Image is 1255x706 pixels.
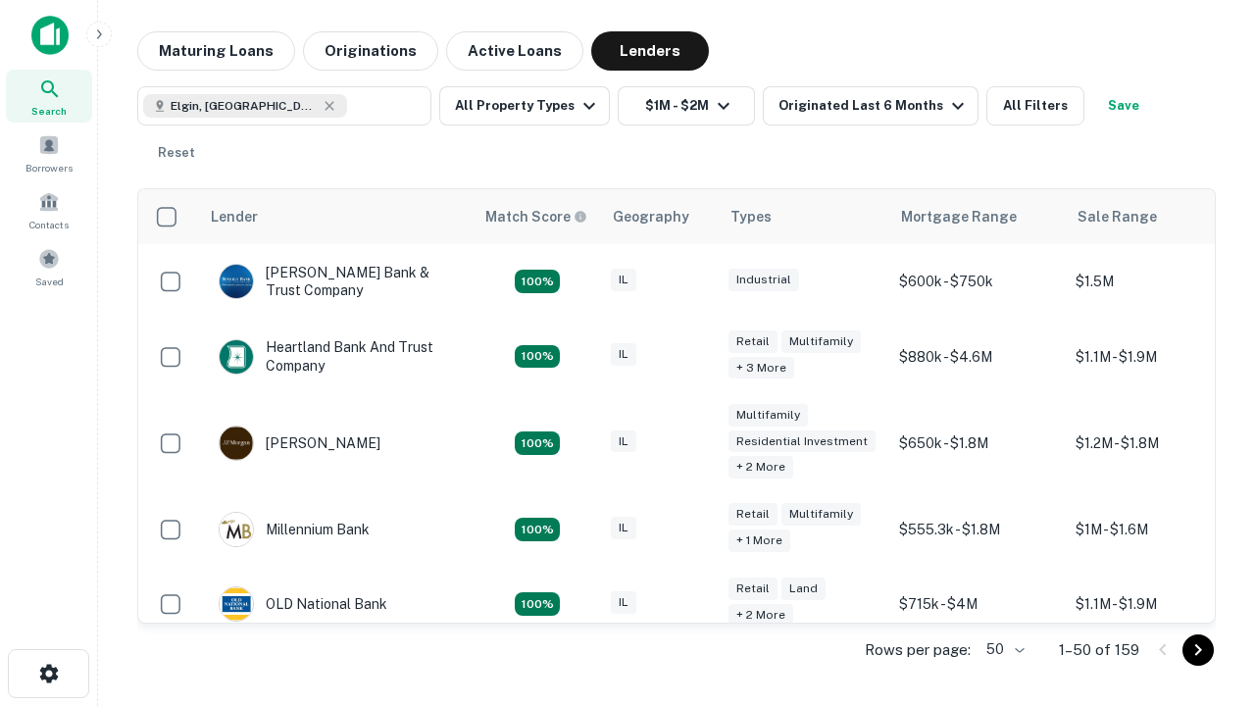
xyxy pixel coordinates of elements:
button: Active Loans [446,31,583,71]
button: $1M - $2M [618,86,755,126]
button: Originated Last 6 Months [763,86,979,126]
a: Saved [6,240,92,293]
div: Industrial [728,269,799,291]
div: [PERSON_NAME] Bank & Trust Company [219,264,454,299]
td: $1.1M - $1.9M [1066,319,1242,393]
div: Matching Properties: 28, hasApolloMatch: undefined [515,270,560,293]
button: All Filters [986,86,1084,126]
img: picture [220,587,253,621]
td: $1.2M - $1.8M [1066,394,1242,493]
button: All Property Types [439,86,610,126]
div: Heartland Bank And Trust Company [219,338,454,374]
button: Go to next page [1182,634,1214,666]
span: Elgin, [GEOGRAPHIC_DATA], [GEOGRAPHIC_DATA] [171,97,318,115]
button: Save your search to get updates of matches that match your search criteria. [1092,86,1155,126]
div: IL [611,430,636,453]
p: Rows per page: [865,638,971,662]
td: $555.3k - $1.8M [889,492,1066,567]
img: picture [220,265,253,298]
img: picture [220,340,253,374]
a: Contacts [6,183,92,236]
th: Sale Range [1066,189,1242,244]
img: picture [220,427,253,460]
div: IL [611,517,636,539]
div: Matching Properties: 20, hasApolloMatch: undefined [515,345,560,369]
div: + 2 more [728,456,793,479]
div: Matching Properties: 16, hasApolloMatch: undefined [515,518,560,541]
span: Borrowers [25,160,73,176]
div: Geography [613,205,689,228]
div: + 2 more [728,604,793,627]
button: Originations [303,31,438,71]
div: Capitalize uses an advanced AI algorithm to match your search with the best lender. The match sco... [485,206,587,227]
iframe: Chat Widget [1157,549,1255,643]
div: [PERSON_NAME] [219,426,380,461]
a: Search [6,70,92,123]
td: $600k - $750k [889,244,1066,319]
td: $1M - $1.6M [1066,492,1242,567]
div: IL [611,269,636,291]
td: $1.5M [1066,244,1242,319]
div: Retail [728,578,778,600]
div: + 3 more [728,357,794,379]
div: Mortgage Range [901,205,1017,228]
th: Mortgage Range [889,189,1066,244]
div: Originated Last 6 Months [778,94,970,118]
button: Reset [145,133,208,173]
div: Residential Investment [728,430,876,453]
th: Geography [601,189,719,244]
div: Multifamily [781,503,861,526]
span: Saved [35,274,64,289]
div: IL [611,343,636,366]
p: 1–50 of 159 [1059,638,1139,662]
td: $650k - $1.8M [889,394,1066,493]
img: picture [220,513,253,546]
div: Lender [211,205,258,228]
button: Maturing Loans [137,31,295,71]
div: Multifamily [728,404,808,427]
div: OLD National Bank [219,586,387,622]
div: + 1 more [728,529,790,552]
div: Types [730,205,772,228]
a: Borrowers [6,126,92,179]
th: Types [719,189,889,244]
h6: Match Score [485,206,583,227]
div: 50 [979,635,1028,664]
td: $715k - $4M [889,567,1066,641]
th: Capitalize uses an advanced AI algorithm to match your search with the best lender. The match sco... [474,189,601,244]
img: capitalize-icon.png [31,16,69,55]
div: Multifamily [781,330,861,353]
div: Matching Properties: 23, hasApolloMatch: undefined [515,431,560,455]
div: Retail [728,503,778,526]
th: Lender [199,189,474,244]
td: $880k - $4.6M [889,319,1066,393]
td: $1.1M - $1.9M [1066,567,1242,641]
span: Contacts [29,217,69,232]
div: Land [781,578,826,600]
div: Sale Range [1078,205,1157,228]
div: IL [611,591,636,614]
div: Millennium Bank [219,512,370,547]
div: Retail [728,330,778,353]
button: Lenders [591,31,709,71]
span: Search [31,103,67,119]
div: Matching Properties: 22, hasApolloMatch: undefined [515,592,560,616]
